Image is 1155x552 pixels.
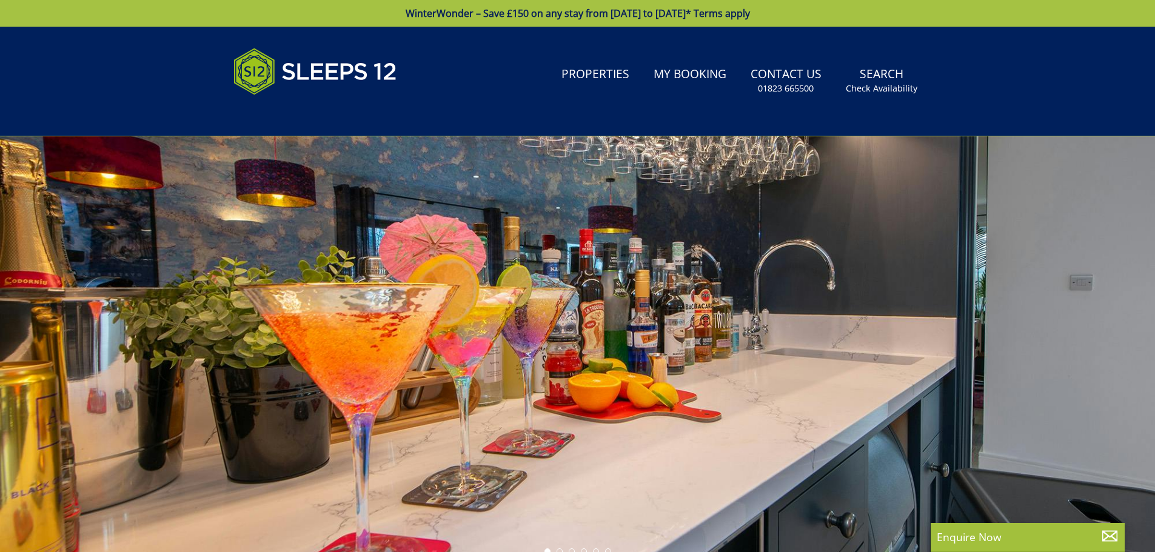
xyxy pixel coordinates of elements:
img: Sleeps 12 [233,41,397,102]
iframe: Customer reviews powered by Trustpilot [227,109,355,119]
small: 01823 665500 [758,82,814,95]
a: My Booking [649,61,731,88]
p: Enquire Now [937,529,1119,545]
small: Check Availability [846,82,917,95]
a: SearchCheck Availability [841,61,922,101]
a: Properties [557,61,634,88]
a: Contact Us01823 665500 [746,61,826,101]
